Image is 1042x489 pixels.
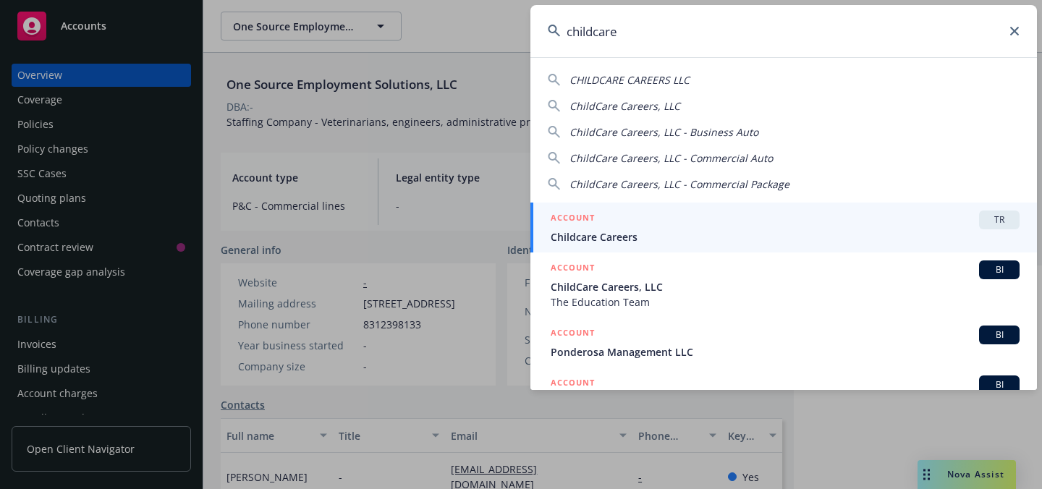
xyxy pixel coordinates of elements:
[985,213,1014,226] span: TR
[530,252,1037,318] a: ACCOUNTBIChildCare Careers, LLCThe Education Team
[530,318,1037,367] a: ACCOUNTBIPonderosa Management LLC
[551,229,1020,244] span: Childcare Careers
[530,203,1037,252] a: ACCOUNTTRChildcare Careers
[530,5,1037,57] input: Search...
[985,378,1014,391] span: BI
[551,279,1020,294] span: ChildCare Careers, LLC
[530,367,1037,417] a: ACCOUNTBI
[569,151,773,165] span: ChildCare Careers, LLC - Commercial Auto
[569,125,758,139] span: ChildCare Careers, LLC - Business Auto
[985,263,1014,276] span: BI
[551,375,595,393] h5: ACCOUNT
[551,260,595,278] h5: ACCOUNT
[569,99,680,113] span: ChildCare Careers, LLC
[569,177,789,191] span: ChildCare Careers, LLC - Commercial Package
[569,73,690,87] span: CHILDCARE CAREERS LLC
[551,326,595,343] h5: ACCOUNT
[985,328,1014,341] span: BI
[551,344,1020,360] span: Ponderosa Management LLC
[551,294,1020,310] span: The Education Team
[551,211,595,228] h5: ACCOUNT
